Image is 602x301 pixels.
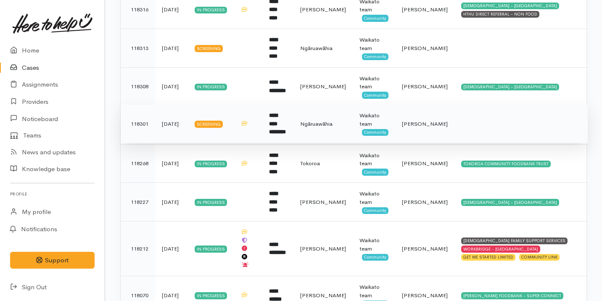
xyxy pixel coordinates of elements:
span: Ngāruawāhia [300,120,333,127]
span: Community [362,92,388,98]
div: Waikato team [359,111,388,128]
span: [PERSON_NAME] [402,198,448,206]
div: COMMUNITY LINK [519,254,560,261]
div: In progress [195,7,227,13]
span: [PERSON_NAME] [402,6,448,13]
span: [PERSON_NAME] [402,160,448,167]
span: [PERSON_NAME] [402,120,448,127]
td: [DATE] [155,105,188,143]
span: [PERSON_NAME] [300,245,346,252]
div: [DEMOGRAPHIC_DATA] - [GEOGRAPHIC_DATA] [461,199,559,206]
div: Waikato team [359,283,388,299]
span: Ngāruawāhia [300,45,333,52]
div: Waikato team [359,236,388,253]
span: Community [362,53,388,60]
span: [PERSON_NAME] [300,292,346,299]
span: [PERSON_NAME] [402,45,448,52]
td: 118313 [121,29,155,68]
div: GET ME STARTED LIMITED [461,254,515,261]
span: Community [362,169,388,175]
td: [DATE] [155,29,188,68]
div: [DEMOGRAPHIC_DATA] - [GEOGRAPHIC_DATA] [461,84,559,90]
div: Waikato team [359,190,388,206]
div: Waikato team [359,151,388,168]
td: [DATE] [155,67,188,106]
span: [PERSON_NAME] [402,292,448,299]
h6: Profile [10,188,95,200]
span: Tokoroa [300,160,320,167]
td: 118308 [121,67,155,106]
div: In progress [195,84,227,90]
div: Waikato team [359,36,388,52]
div: In progress [195,246,227,252]
div: In progress [195,199,227,206]
div: WORKBRIDGE - [GEOGRAPHIC_DATA] [461,246,540,252]
span: [PERSON_NAME] [300,83,346,90]
td: 118227 [121,183,155,222]
div: [DEMOGRAPHIC_DATA] - [GEOGRAPHIC_DATA] [461,3,559,9]
span: [PERSON_NAME] [300,198,346,206]
button: Support [10,252,95,269]
td: 118268 [121,144,155,183]
span: [PERSON_NAME] [300,6,346,13]
td: 118212 [121,221,155,276]
span: [PERSON_NAME] [402,245,448,252]
div: In progress [195,292,227,299]
div: Screening [195,121,223,127]
td: [DATE] [155,144,188,183]
span: Community [362,15,388,21]
div: In progress [195,161,227,167]
div: TOKOROA COMMUNITY FOODBANK TRUST [461,161,551,167]
span: Community [362,254,388,261]
span: [PERSON_NAME] [402,83,448,90]
div: Screening [195,45,223,52]
div: [DEMOGRAPHIC_DATA] FAMILY SUPPORT SERVICES [461,238,568,244]
span: Community [362,207,388,214]
td: [DATE] [155,183,188,222]
td: 118301 [121,105,155,143]
div: [PERSON_NAME] FOODBANK - SUPER CONNECT [461,292,563,299]
div: Waikato team [359,74,388,91]
td: [DATE] [155,221,188,276]
div: HTHU DIRECT REFERRAL - NON FOOD [461,11,539,18]
span: Community [362,129,388,136]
